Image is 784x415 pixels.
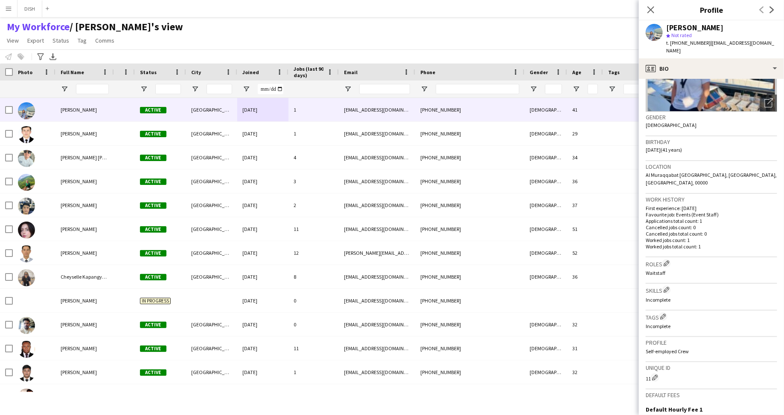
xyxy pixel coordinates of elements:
div: 8 [289,384,339,408]
div: [PHONE_NUMBER] [415,360,525,384]
div: 29 [567,122,603,145]
div: [PHONE_NUMBER] [415,313,525,336]
div: [DATE] [237,217,289,241]
div: [PHONE_NUMBER] [415,98,525,121]
span: Full Name [61,69,84,75]
span: Waitstaff [646,270,665,276]
div: 11 [289,337,339,360]
button: Open Filter Menu [61,85,68,93]
div: [EMAIL_ADDRESS][DOMAIN_NAME] [339,313,415,336]
div: [PERSON_NAME][EMAIL_ADDRESS][PERSON_NAME][DOMAIN_NAME] [339,241,415,265]
button: DISH [17,0,42,17]
img: Cheyselle Kapangyarihan [18,269,35,286]
div: 31 [567,337,603,360]
span: Age [572,69,581,75]
h3: Birthday [646,138,777,146]
div: [DATE] [237,122,289,145]
span: City [191,69,201,75]
h3: Profile [646,339,777,346]
span: [PERSON_NAME] [61,369,97,375]
span: [PERSON_NAME] [61,321,97,328]
app-action-btn: Advanced filters [35,52,46,62]
a: Export [24,35,47,46]
div: [EMAIL_ADDRESS][DOMAIN_NAME] [339,360,415,384]
img: Ache Toledo [18,102,35,119]
p: Applications total count: 1 [646,218,777,224]
div: [DEMOGRAPHIC_DATA] [525,337,567,360]
span: [PERSON_NAME] [61,226,97,232]
span: Phone [420,69,435,75]
input: Phone Filter Input [436,84,519,94]
div: [DEMOGRAPHIC_DATA] [525,313,567,336]
div: [DEMOGRAPHIC_DATA] [525,217,567,241]
button: Open Filter Menu [191,85,199,93]
span: Active [140,107,166,113]
span: Active [140,179,166,185]
div: [GEOGRAPHIC_DATA] [186,384,237,408]
div: 11 [646,373,777,382]
div: 4 [289,146,339,169]
img: Angelo jr Manglicmot [18,150,35,167]
span: [PERSON_NAME] [61,107,97,113]
span: Active [140,202,166,209]
div: [DATE] [237,193,289,217]
p: First experience: [DATE] [646,205,777,211]
div: 41 [567,98,603,121]
div: [DATE] [237,384,289,408]
div: [EMAIL_ADDRESS][DOMAIN_NAME] [339,98,415,121]
div: [DATE] [237,337,289,360]
div: 32 [567,360,603,384]
span: Active [140,322,166,328]
div: 52 [567,241,603,265]
div: [GEOGRAPHIC_DATA] [186,360,237,384]
div: Open photos pop-in [760,95,777,112]
span: Tags [608,69,620,75]
p: Favourite job: Events (Event Staff) [646,211,777,218]
div: [GEOGRAPHIC_DATA] [186,122,237,145]
div: [DEMOGRAPHIC_DATA] [525,170,567,193]
div: [GEOGRAPHIC_DATA] [186,313,237,336]
span: [PERSON_NAME] [61,297,97,304]
input: Status Filter Input [155,84,181,94]
div: [DEMOGRAPHIC_DATA] [525,98,567,121]
span: Active [140,226,166,233]
span: Active [140,346,166,352]
div: [DATE] [237,313,289,336]
span: View [7,37,19,44]
div: [GEOGRAPHIC_DATA] [186,217,237,241]
div: [GEOGRAPHIC_DATA] [186,170,237,193]
app-action-btn: Export XLSX [48,52,58,62]
input: City Filter Input [207,84,232,94]
div: [EMAIL_ADDRESS][DOMAIN_NAME] [339,289,415,312]
div: 45 [567,384,603,408]
span: In progress [140,298,171,304]
img: Anna Adamco [18,174,35,191]
div: 37 [567,193,603,217]
div: 34 [567,146,603,169]
div: [DATE] [237,289,289,312]
div: [GEOGRAPHIC_DATA] [186,146,237,169]
button: Open Filter Menu [572,85,580,93]
img: Arvy Agarin [18,198,35,215]
input: Joined Filter Input [258,84,283,94]
div: [DATE] [237,265,289,288]
p: Self-employed Crew [646,348,777,354]
p: Cancelled jobs total count: 0 [646,231,777,237]
div: [GEOGRAPHIC_DATA] [186,241,237,265]
h3: Default fees [646,391,777,399]
div: [DEMOGRAPHIC_DATA] [525,265,567,288]
div: [DEMOGRAPHIC_DATA] [525,193,567,217]
p: Worked jobs count: 1 [646,237,777,243]
h3: Profile [639,4,784,15]
div: [GEOGRAPHIC_DATA] [186,193,237,217]
span: Jobs (last 90 days) [294,66,324,78]
div: 36 [567,170,603,193]
span: [PERSON_NAME] [61,178,97,184]
div: [PHONE_NUMBER] [415,265,525,288]
button: Open Filter Menu [420,85,428,93]
button: Open Filter Menu [608,85,616,93]
span: Active [140,131,166,137]
span: Status [140,69,157,75]
div: [DATE] [237,360,289,384]
div: [EMAIL_ADDRESS][DOMAIN_NAME] [339,337,415,360]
